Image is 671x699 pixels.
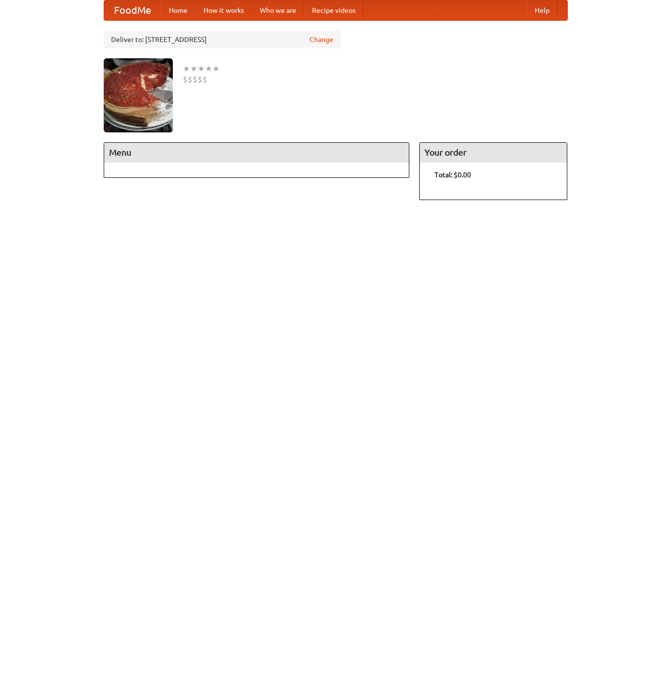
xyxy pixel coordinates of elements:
a: How it works [196,0,252,20]
a: Home [161,0,196,20]
li: ★ [190,63,197,74]
li: ★ [197,63,205,74]
h4: Your order [420,143,567,163]
a: Who we are [252,0,304,20]
li: $ [188,74,193,85]
div: Deliver to: [STREET_ADDRESS] [104,31,341,48]
h4: Menu [104,143,409,163]
a: Help [527,0,557,20]
li: $ [197,74,202,85]
li: $ [183,74,188,85]
a: FoodMe [104,0,161,20]
b: Total: $0.00 [434,171,471,179]
li: $ [202,74,207,85]
li: ★ [205,63,212,74]
img: angular.jpg [104,58,173,132]
li: ★ [183,63,190,74]
li: ★ [212,63,220,74]
li: $ [193,74,197,85]
a: Change [310,35,333,44]
a: Recipe videos [304,0,363,20]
